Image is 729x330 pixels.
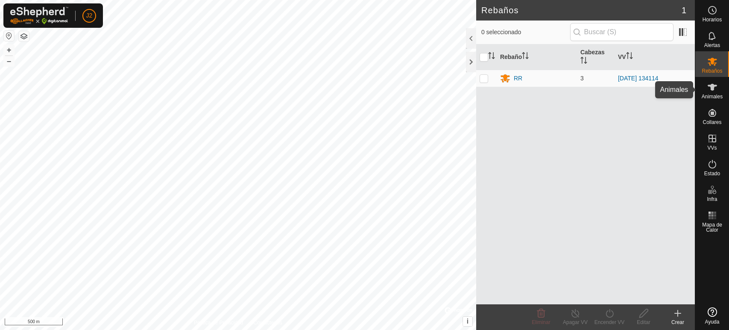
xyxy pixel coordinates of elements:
[580,58,587,65] p-sorticon: Activar para ordenar
[10,7,68,24] img: Logo Gallagher
[627,318,661,326] div: Editar
[522,53,529,60] p-sorticon: Activar para ordenar
[481,5,682,15] h2: Rebaños
[558,318,592,326] div: Apagar VV
[682,4,686,17] span: 1
[592,318,627,326] div: Encender VV
[702,68,722,74] span: Rebaños
[481,28,570,37] span: 0 seleccionado
[467,318,468,325] span: i
[704,43,720,48] span: Alertas
[86,11,93,20] span: J2
[702,94,723,99] span: Animales
[618,75,659,82] a: [DATE] 134114
[253,319,282,327] a: Contáctenos
[19,31,29,41] button: Capas del Mapa
[703,17,722,22] span: Horarios
[514,74,522,83] div: RR
[703,120,721,125] span: Collares
[697,222,727,233] span: Mapa de Calor
[194,319,243,327] a: Política de Privacidad
[532,319,550,325] span: Eliminar
[4,45,14,55] button: +
[695,304,729,328] a: Ayuda
[463,317,472,326] button: i
[488,53,495,60] p-sorticon: Activar para ordenar
[580,75,584,82] span: 3
[705,319,720,324] span: Ayuda
[704,171,720,176] span: Estado
[707,197,717,202] span: Infra
[661,318,695,326] div: Crear
[4,31,14,41] button: Restablecer Mapa
[4,56,14,66] button: –
[577,44,615,70] th: Cabezas
[497,44,577,70] th: Rebaño
[626,53,633,60] p-sorticon: Activar para ordenar
[707,145,717,150] span: VVs
[570,23,673,41] input: Buscar (S)
[615,44,695,70] th: VV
